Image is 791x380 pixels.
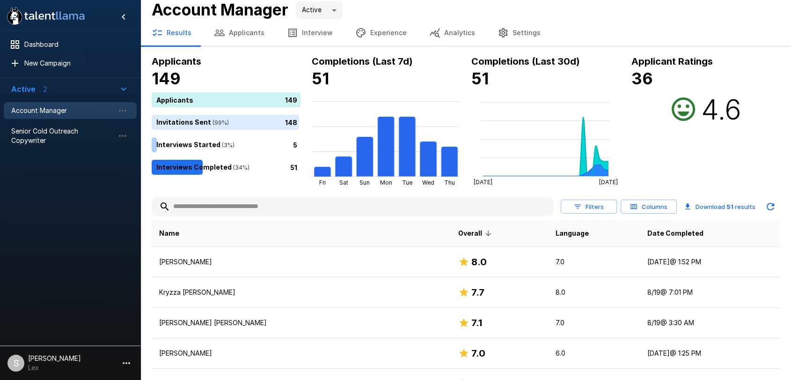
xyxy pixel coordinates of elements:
button: Columns [621,200,677,214]
b: 51 [471,69,489,88]
h6: 7.0 [471,346,485,361]
p: Kryzza [PERSON_NAME] [159,288,443,297]
tspan: Sun [359,179,370,186]
span: Name [159,228,179,239]
button: Updated Today - 9:25 AM [761,197,780,216]
span: Language [555,228,588,239]
div: Active [296,1,343,19]
button: Interview [276,20,344,46]
button: Download 51 results [681,197,759,216]
p: [PERSON_NAME] [159,349,443,358]
b: Applicants [152,56,201,67]
p: 149 [285,95,297,104]
b: Completions (Last 30d) [471,56,580,67]
tspan: Wed [422,179,434,186]
td: 8/19 @ 7:01 PM [640,277,780,308]
span: Date Completed [647,228,703,239]
button: Experience [344,20,418,46]
b: Applicant Ratings [631,56,713,67]
p: 6.0 [555,349,632,358]
b: 51 [726,203,733,210]
p: 148 [285,117,297,127]
h2: 4.6 [701,92,741,126]
h6: 8.0 [471,254,487,269]
tspan: [DATE] [599,179,618,186]
button: Applicants [203,20,276,46]
tspan: Thu [444,179,455,186]
p: 8.0 [555,288,632,297]
button: Results [140,20,203,46]
button: Analytics [418,20,486,46]
tspan: Mon [380,179,392,186]
tspan: [DATE] [474,179,492,186]
h6: 7.1 [471,315,482,330]
b: 149 [152,69,181,88]
button: Filters [561,200,617,214]
tspan: Fri [319,179,325,186]
td: [DATE] @ 1:52 PM [640,247,780,277]
b: 51 [312,69,329,88]
td: [DATE] @ 1:25 PM [640,338,780,369]
b: 36 [631,69,653,88]
p: [PERSON_NAME] [159,257,443,267]
span: Overall [458,228,494,239]
p: 5 [293,140,297,149]
tspan: Sat [339,179,348,186]
p: 7.0 [555,318,632,328]
h6: 7.7 [471,285,484,300]
button: Settings [486,20,552,46]
tspan: Tue [402,179,412,186]
p: 7.0 [555,257,632,267]
p: 51 [290,162,297,172]
b: Completions (Last 7d) [312,56,413,67]
p: [PERSON_NAME] [PERSON_NAME] [159,318,443,328]
td: 8/19 @ 3:30 AM [640,308,780,338]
